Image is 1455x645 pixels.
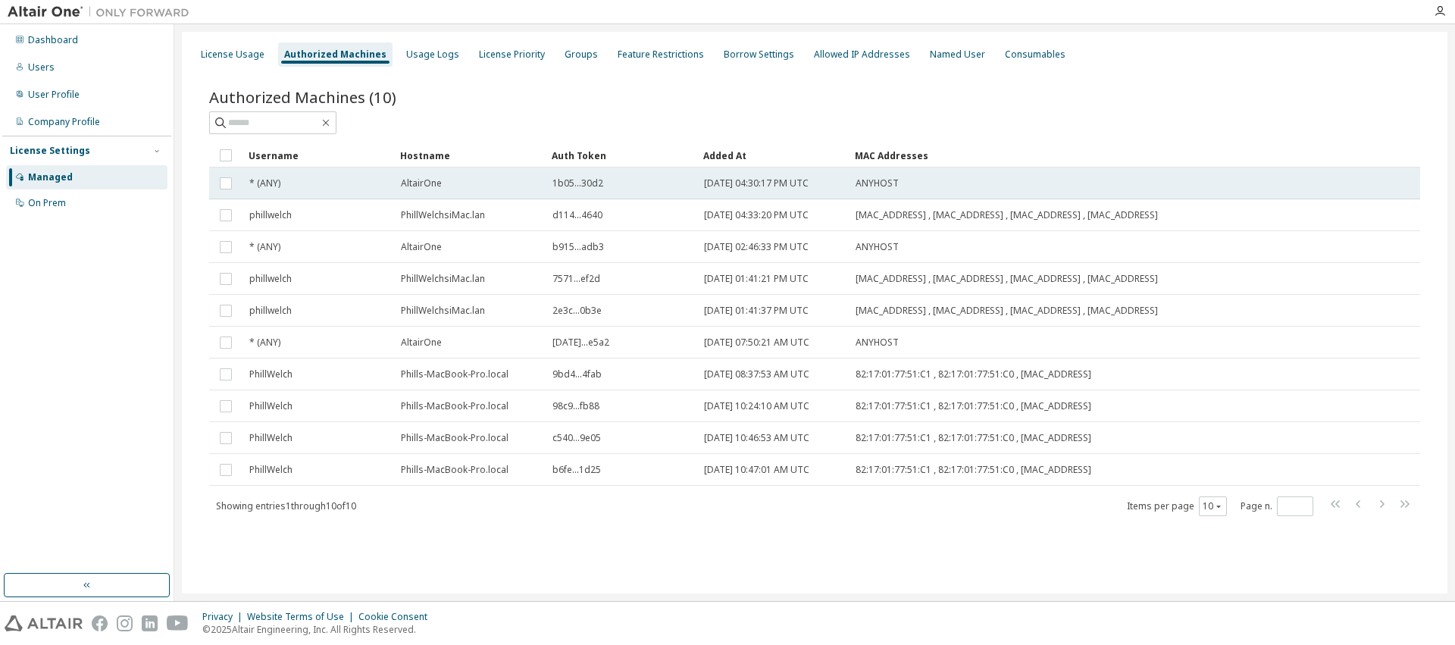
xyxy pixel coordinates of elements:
[358,611,436,623] div: Cookie Consent
[249,143,388,168] div: Username
[401,432,508,444] span: Phills-MacBook-Pro.local
[618,49,704,61] div: Feature Restrictions
[703,143,843,168] div: Added At
[552,273,600,285] span: 7571...ef2d
[401,209,485,221] span: PhillWelchsiMac.lan
[552,464,601,476] span: b6fe...1d25
[856,464,1091,476] span: 82:17:01:77:51:C1 , 82:17:01:77:51:C0 , [MAC_ADDRESS]
[8,5,197,20] img: Altair One
[28,61,55,74] div: Users
[814,49,910,61] div: Allowed IP Addresses
[704,209,809,221] span: [DATE] 04:33:20 PM UTC
[28,171,73,183] div: Managed
[856,337,899,349] span: ANYHOST
[401,464,508,476] span: Phills-MacBook-Pro.local
[856,400,1091,412] span: 82:17:01:77:51:C1 , 82:17:01:77:51:C0 , [MAC_ADDRESS]
[704,368,809,380] span: [DATE] 08:37:53 AM UTC
[284,49,386,61] div: Authorized Machines
[552,177,603,189] span: 1b05...30d2
[249,368,293,380] span: PhillWelch
[552,432,601,444] span: c540...9e05
[401,273,485,285] span: PhillWelchsiMac.lan
[401,400,508,412] span: Phills-MacBook-Pro.local
[704,177,809,189] span: [DATE] 04:30:17 PM UTC
[856,432,1091,444] span: 82:17:01:77:51:C1 , 82:17:01:77:51:C0 , [MAC_ADDRESS]
[1127,496,1227,516] span: Items per page
[249,273,292,285] span: phillwelch
[400,143,540,168] div: Hostname
[401,368,508,380] span: Phills-MacBook-Pro.local
[856,305,1158,317] span: [MAC_ADDRESS] , [MAC_ADDRESS] , [MAC_ADDRESS] , [MAC_ADDRESS]
[704,273,809,285] span: [DATE] 01:41:21 PM UTC
[247,611,358,623] div: Website Terms of Use
[142,615,158,631] img: linkedin.svg
[856,177,899,189] span: ANYHOST
[201,49,264,61] div: License Usage
[28,89,80,101] div: User Profile
[552,368,602,380] span: 9bd4...4fab
[249,209,292,221] span: phillwelch
[216,499,356,512] span: Showing entries 1 through 10 of 10
[552,400,599,412] span: 98c9...fb88
[202,623,436,636] p: © 2025 Altair Engineering, Inc. All Rights Reserved.
[401,177,442,189] span: AltairOne
[552,143,691,168] div: Auth Token
[249,400,293,412] span: PhillWelch
[724,49,794,61] div: Borrow Settings
[202,611,247,623] div: Privacy
[1241,496,1313,516] span: Page n.
[401,305,485,317] span: PhillWelchsiMac.lan
[1005,49,1065,61] div: Consumables
[167,615,189,631] img: youtube.svg
[704,337,809,349] span: [DATE] 07:50:21 AM UTC
[930,49,985,61] div: Named User
[249,464,293,476] span: PhillWelch
[704,241,809,253] span: [DATE] 02:46:33 PM UTC
[552,209,602,221] span: d114...4640
[479,49,545,61] div: License Priority
[856,209,1158,221] span: [MAC_ADDRESS] , [MAC_ADDRESS] , [MAC_ADDRESS] , [MAC_ADDRESS]
[552,305,602,317] span: 2e3c...0b3e
[1203,500,1223,512] button: 10
[249,432,293,444] span: PhillWelch
[249,177,280,189] span: * (ANY)
[565,49,598,61] div: Groups
[855,143,1261,168] div: MAC Addresses
[856,241,899,253] span: ANYHOST
[92,615,108,631] img: facebook.svg
[249,241,280,253] span: * (ANY)
[117,615,133,631] img: instagram.svg
[249,305,292,317] span: phillwelch
[249,337,280,349] span: * (ANY)
[28,116,100,128] div: Company Profile
[856,368,1091,380] span: 82:17:01:77:51:C1 , 82:17:01:77:51:C0 , [MAC_ADDRESS]
[856,273,1158,285] span: [MAC_ADDRESS] , [MAC_ADDRESS] , [MAC_ADDRESS] , [MAC_ADDRESS]
[406,49,459,61] div: Usage Logs
[552,337,609,349] span: [DATE]...e5a2
[28,197,66,209] div: On Prem
[704,432,809,444] span: [DATE] 10:46:53 AM UTC
[401,241,442,253] span: AltairOne
[704,305,809,317] span: [DATE] 01:41:37 PM UTC
[10,145,90,157] div: License Settings
[401,337,442,349] span: AltairOne
[704,400,809,412] span: [DATE] 10:24:10 AM UTC
[209,86,396,108] span: Authorized Machines (10)
[704,464,809,476] span: [DATE] 10:47:01 AM UTC
[5,615,83,631] img: altair_logo.svg
[552,241,604,253] span: b915...adb3
[28,34,78,46] div: Dashboard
